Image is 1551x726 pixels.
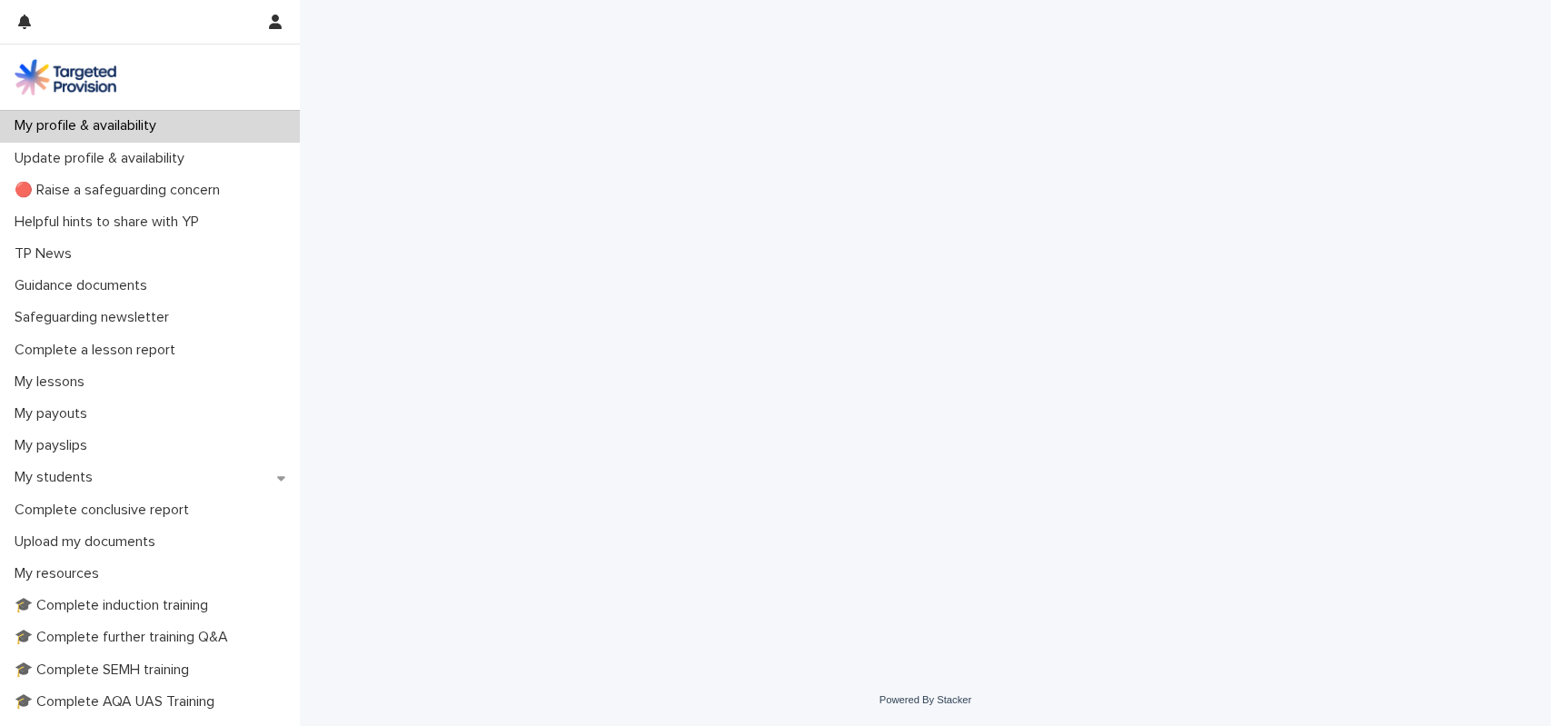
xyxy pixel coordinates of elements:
[7,245,86,263] p: TP News
[7,117,171,134] p: My profile & availability
[7,182,234,199] p: 🔴 Raise a safeguarding concern
[7,597,223,614] p: 🎓 Complete induction training
[880,694,971,705] a: Powered By Stacker
[7,405,102,423] p: My payouts
[7,629,243,646] p: 🎓 Complete further training Q&A
[7,150,199,167] p: Update profile & availability
[7,214,214,231] p: Helpful hints to share with YP
[7,693,229,711] p: 🎓 Complete AQA UAS Training
[7,533,170,551] p: Upload my documents
[7,437,102,454] p: My payslips
[7,469,107,486] p: My students
[7,309,184,326] p: Safeguarding newsletter
[7,277,162,294] p: Guidance documents
[7,373,99,391] p: My lessons
[7,661,204,679] p: 🎓 Complete SEMH training
[7,342,190,359] p: Complete a lesson report
[7,565,114,582] p: My resources
[15,59,116,95] img: M5nRWzHhSzIhMunXDL62
[7,502,204,519] p: Complete conclusive report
